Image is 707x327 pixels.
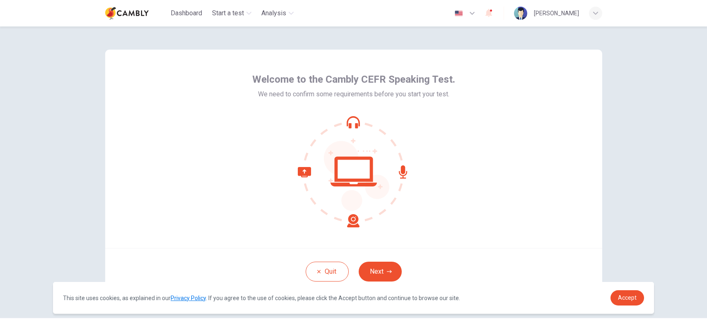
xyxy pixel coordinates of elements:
button: Analysis [258,6,297,21]
span: Start a test [212,8,244,18]
button: Start a test [209,6,255,21]
div: [PERSON_NAME] [534,8,579,18]
button: Next [359,262,402,282]
span: Welcome to the Cambly CEFR Speaking Test. [252,73,455,86]
div: cookieconsent [53,282,654,314]
img: Cambly logo [105,5,149,21]
span: We need to confirm some requirements before you start your test. [258,89,449,99]
a: dismiss cookie message [610,290,644,306]
a: Cambly logo [105,5,168,21]
a: Privacy Policy [171,295,206,301]
button: Dashboard [167,6,205,21]
span: Analysis [261,8,286,18]
img: Profile picture [514,7,527,20]
span: Accept [618,294,637,301]
span: This site uses cookies, as explained in our . If you agree to the use of cookies, please click th... [63,295,460,301]
span: Dashboard [171,8,202,18]
img: en [454,10,464,17]
button: Quit [306,262,349,282]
